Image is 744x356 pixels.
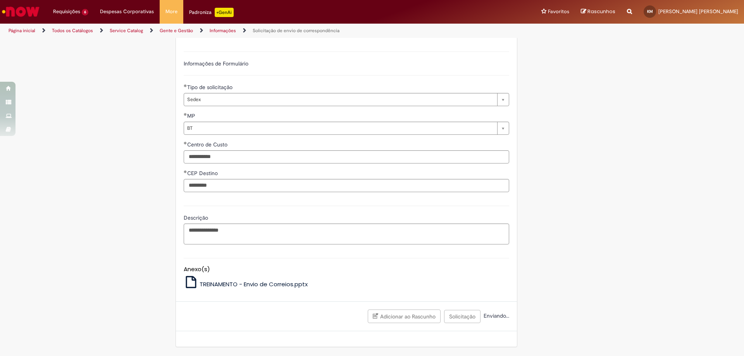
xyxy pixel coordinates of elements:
[187,112,197,119] span: MP
[165,8,177,15] span: More
[187,141,229,148] span: Centro de Custo
[52,28,93,34] a: Todos os Catálogos
[184,266,509,273] h5: Anexo(s)
[187,122,493,134] span: BT
[548,8,569,15] span: Favoritos
[110,28,143,34] a: Service Catalog
[482,312,509,319] span: Enviando...
[184,224,509,244] textarea: Descrição
[658,8,738,15] span: [PERSON_NAME] [PERSON_NAME]
[184,150,509,163] input: Centro de Custo
[184,214,210,221] span: Descrição
[1,4,41,19] img: ServiceNow
[647,9,653,14] span: KM
[53,8,80,15] span: Requisições
[184,60,248,67] label: Informações de Formulário
[215,8,234,17] p: +GenAi
[184,113,187,116] span: Obrigatório Preenchido
[9,28,35,34] a: Página inicial
[189,8,234,17] div: Padroniza
[187,170,219,177] span: CEP Destino
[184,141,187,144] span: Obrigatório Preenchido
[187,93,493,106] span: Sedex
[210,28,236,34] a: Informações
[253,28,339,34] a: Solicitação de envio de correspondência
[6,24,490,38] ul: Trilhas de página
[100,8,154,15] span: Despesas Corporativas
[184,84,187,87] span: Obrigatório Preenchido
[184,280,308,288] a: TREINAMENTO - Envio de Correios.pptx
[82,9,88,15] span: 6
[200,280,308,288] span: TREINAMENTO - Envio de Correios.pptx
[184,179,509,192] input: CEP Destino
[187,84,234,91] span: Tipo de solicitação
[587,8,615,15] span: Rascunhos
[581,8,615,15] a: Rascunhos
[160,28,193,34] a: Gente e Gestão
[184,170,187,173] span: Obrigatório Preenchido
